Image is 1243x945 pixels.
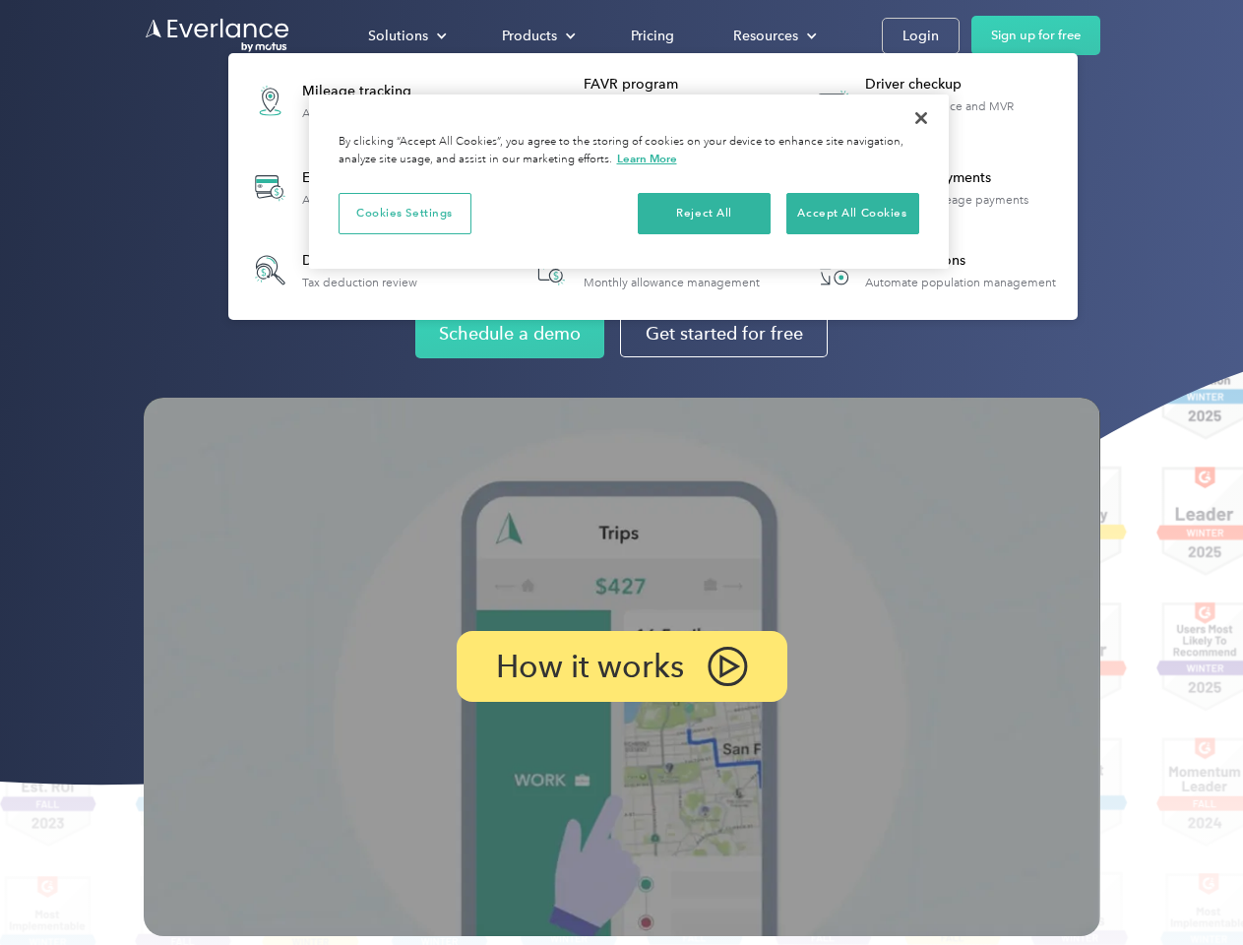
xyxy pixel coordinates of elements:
div: Automate population management [865,276,1056,289]
div: Solutions [368,24,428,48]
a: Accountable planMonthly allowance management [520,238,770,302]
div: Monthly allowance management [584,276,760,289]
a: Get started for free [620,310,828,357]
a: More information about your privacy, opens in a new tab [617,152,677,165]
input: Submit [145,117,244,158]
nav: Products [228,53,1078,320]
a: HR IntegrationsAutomate population management [801,238,1066,302]
a: Sign up for free [971,16,1100,55]
a: Expense trackingAutomatic transaction logs [238,152,454,223]
a: Schedule a demo [415,309,604,358]
div: Solutions [348,19,463,53]
button: Accept All Cookies [786,193,919,234]
div: License, insurance and MVR verification [865,99,1067,127]
div: Automatic transaction logs [302,193,444,207]
button: Reject All [638,193,771,234]
div: Pricing [631,24,674,48]
div: HR Integrations [865,251,1056,271]
div: Login [902,24,939,48]
button: Close [900,96,943,140]
button: Cookies Settings [339,193,471,234]
a: Driver checkupLicense, insurance and MVR verification [801,65,1068,137]
div: Privacy [309,94,949,269]
div: Resources [733,24,798,48]
a: Login [882,18,960,54]
div: Cookie banner [309,94,949,269]
p: How it works [496,655,684,678]
a: Mileage trackingAutomatic mileage logs [238,65,440,137]
div: Deduction finder [302,251,417,271]
div: Driver checkup [865,75,1067,94]
div: By clicking “Accept All Cookies”, you agree to the storing of cookies on your device to enhance s... [339,134,919,168]
div: Expense tracking [302,168,444,188]
a: Pricing [611,19,694,53]
a: Go to homepage [144,17,291,54]
div: Automatic mileage logs [302,106,430,120]
div: FAVR program [584,75,785,94]
a: Deduction finderTax deduction review [238,238,427,302]
a: FAVR programFixed & Variable Rate reimbursement design & management [520,65,786,137]
div: Tax deduction review [302,276,417,289]
div: Mileage tracking [302,82,430,101]
div: Products [502,24,557,48]
div: Resources [714,19,833,53]
div: Products [482,19,591,53]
